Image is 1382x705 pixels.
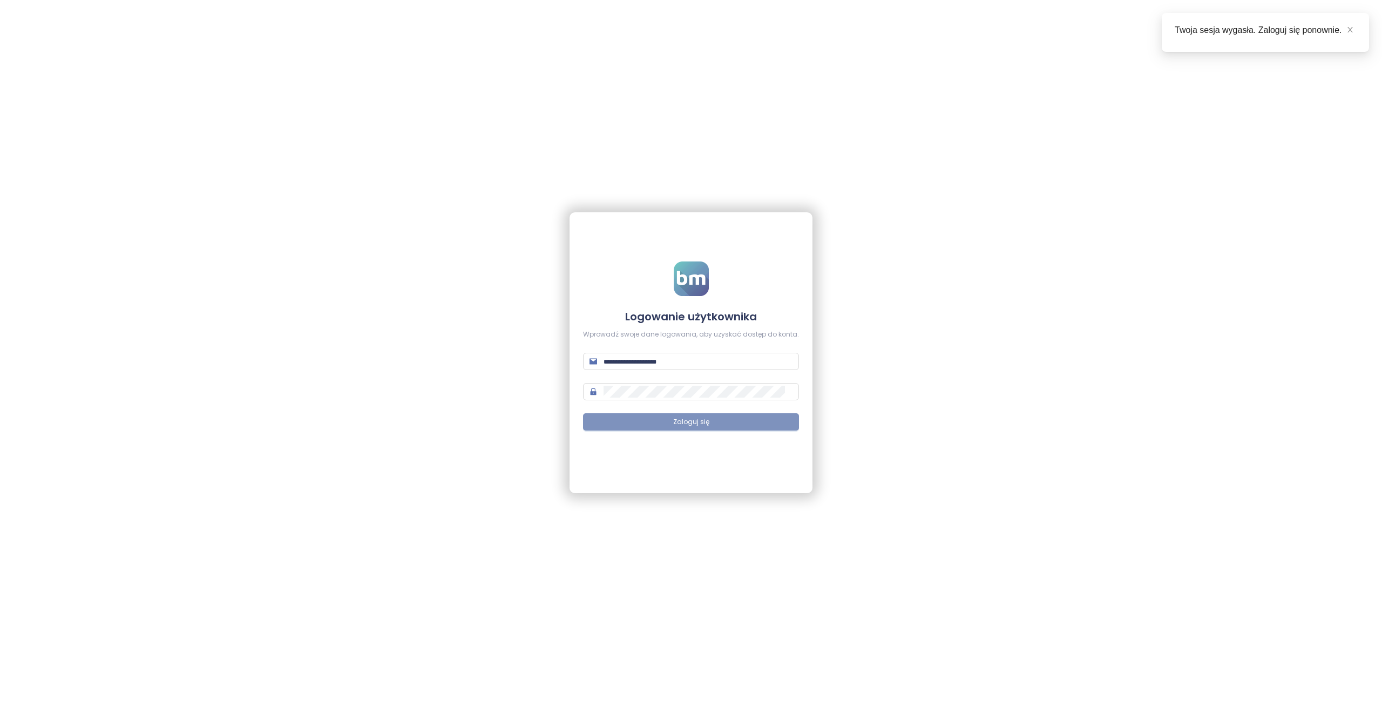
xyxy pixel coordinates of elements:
div: Twoja sesja wygasła. Zaloguj się ponownie. [1175,24,1356,37]
img: logo [674,261,709,296]
span: Zaloguj się [673,417,709,427]
span: close [1346,26,1354,33]
h4: Logowanie użytkownika [583,309,799,324]
span: mail [590,358,597,365]
button: Zaloguj się [583,413,799,431]
div: Wprowadź swoje dane logowania, aby uzyskać dostęp do konta. [583,330,799,340]
span: lock [590,388,597,395]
